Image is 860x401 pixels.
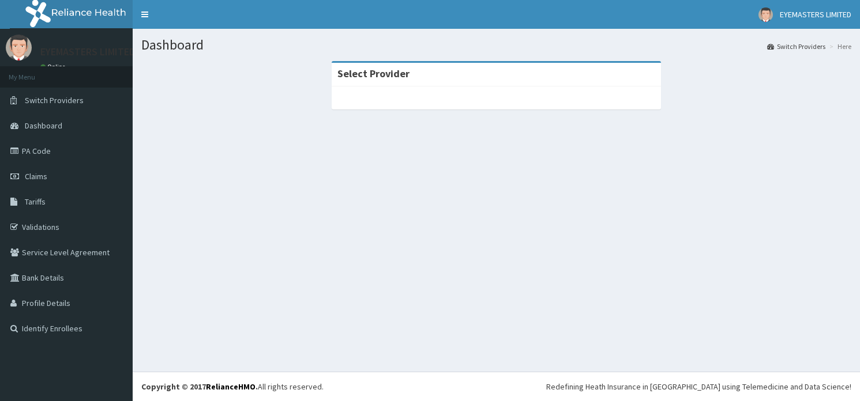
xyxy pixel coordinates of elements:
[141,381,258,392] strong: Copyright © 2017 .
[206,381,256,392] a: RelianceHMO
[546,381,851,392] div: Redefining Heath Insurance in [GEOGRAPHIC_DATA] using Telemedicine and Data Science!
[758,7,773,22] img: User Image
[25,95,84,105] span: Switch Providers
[827,41,851,51] li: Here
[25,120,62,131] span: Dashboard
[40,47,136,57] p: EYEMASTERS LIMITED
[25,196,46,207] span: Tariffs
[133,372,860,401] footer: All rights reserved.
[141,37,851,52] h1: Dashboard
[337,67,410,80] strong: Select Provider
[6,35,32,60] img: User Image
[25,171,47,181] span: Claims
[780,9,851,20] span: EYEMASTERS LIMITED
[767,41,825,51] a: Switch Providers
[40,63,68,71] a: Online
